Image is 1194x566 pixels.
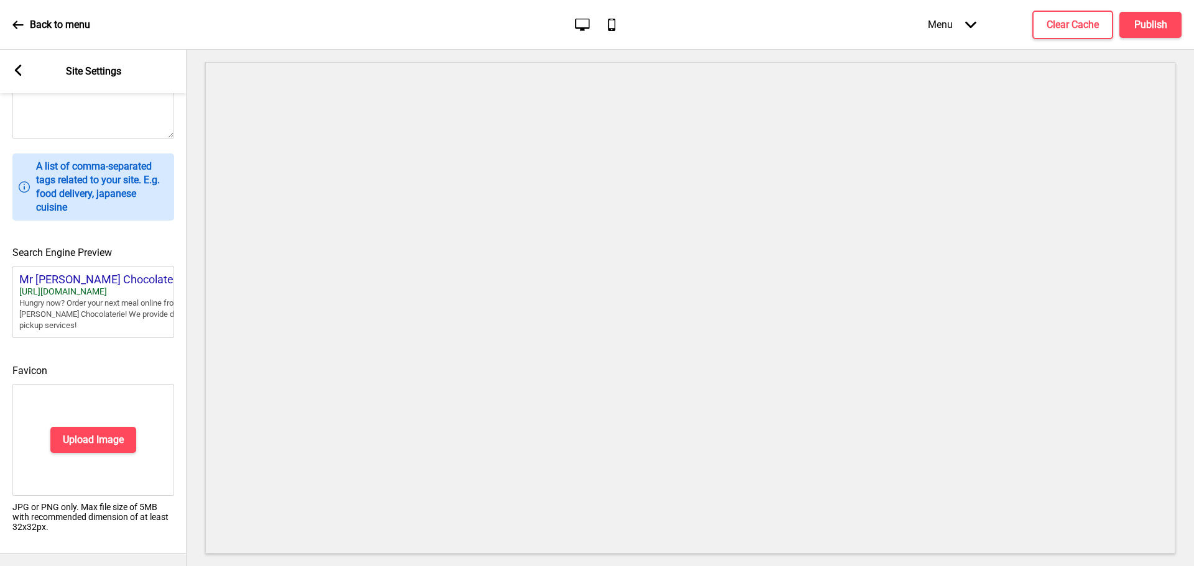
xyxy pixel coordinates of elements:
[12,8,90,42] a: Back to menu
[50,427,136,453] button: Upload Image
[36,160,168,214] p: A list of comma-separated tags related to your site. E.g. food delivery, japanese cuisine
[1047,18,1099,32] h4: Clear Cache
[63,433,124,447] h4: Upload Image
[1119,12,1182,38] button: Publish
[66,65,121,78] p: Site Settings
[12,246,174,260] h4: Search Engine Preview
[1134,18,1167,32] h4: Publish
[19,286,206,298] div: [URL][DOMAIN_NAME]
[12,364,174,378] h4: Favicon
[30,18,90,32] p: Back to menu
[1032,11,1113,39] button: Clear Cache
[19,298,206,332] div: Hungry now? Order your next meal online from Mr [PERSON_NAME] Chocolaterie! We provide delivery &...
[19,273,206,286] div: Mr [PERSON_NAME] Chocolaterie - Order …
[915,6,989,43] div: Menu
[12,502,174,532] p: JPG or PNG only. Max file size of 5MB with recommended dimension of at least 32x32px.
